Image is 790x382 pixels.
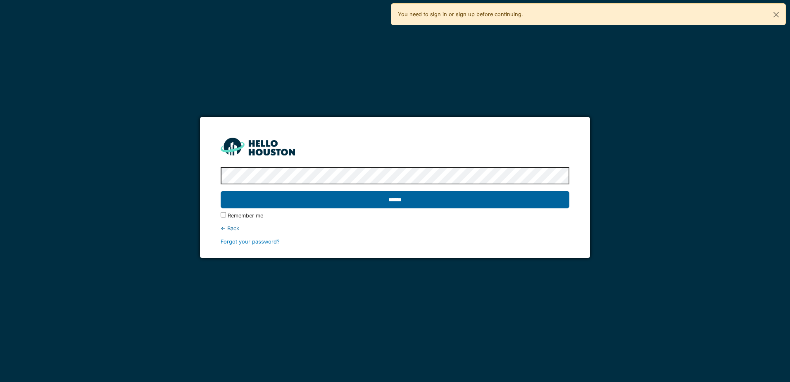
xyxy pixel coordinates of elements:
a: Forgot your password? [221,239,280,245]
div: ← Back [221,224,569,232]
label: Remember me [228,212,263,220]
button: Close [767,4,785,26]
img: HH_line-BYnF2_Hg.png [221,138,295,155]
div: You need to sign in or sign up before continuing. [391,3,786,25]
